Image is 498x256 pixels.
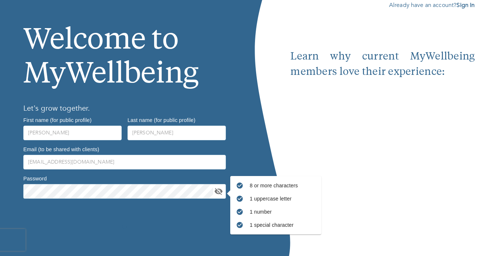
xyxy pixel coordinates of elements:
[213,186,224,197] button: toggle password visibility
[290,49,475,80] p: Learn why current MyWellbeing members love their experience:
[23,155,226,169] input: Type your email address here
[23,1,226,92] h1: Welcome to MyWellbeing
[250,182,315,189] p: 8 or more characters
[128,117,195,122] label: Last name (for public profile)
[290,1,475,9] p: Already have an account?
[23,146,99,152] label: Email (to be shared with clients)
[250,208,315,215] p: 1 number
[23,117,91,122] label: First name (for public profile)
[23,176,47,181] label: Password
[456,1,475,9] a: Sign In
[290,80,475,219] iframe: Embedded youtube
[250,195,315,202] p: 1 uppercase letter
[23,103,226,114] h6: Let’s grow together.
[250,221,315,229] p: 1 special character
